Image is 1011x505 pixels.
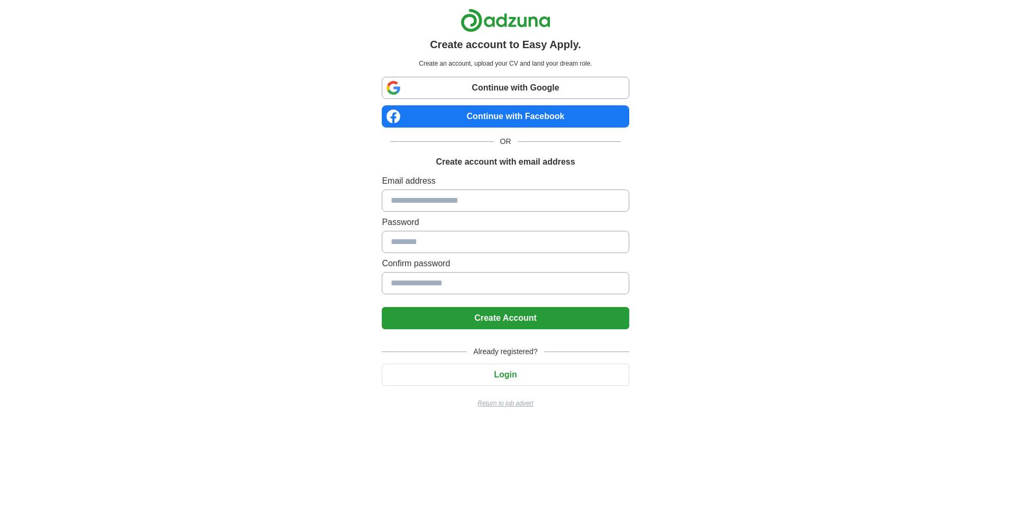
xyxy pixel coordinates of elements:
[430,37,581,52] h1: Create account to Easy Apply.
[382,175,629,187] label: Email address
[382,364,629,386] button: Login
[382,399,629,408] a: Return to job advert
[382,307,629,329] button: Create Account
[382,216,629,229] label: Password
[467,346,544,357] span: Already registered?
[382,77,629,99] a: Continue with Google
[494,136,518,147] span: OR
[382,257,629,270] label: Confirm password
[461,8,550,32] img: Adzuna logo
[382,370,629,379] a: Login
[384,59,627,68] p: Create an account, upload your CV and land your dream role.
[382,105,629,128] a: Continue with Facebook
[436,156,575,168] h1: Create account with email address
